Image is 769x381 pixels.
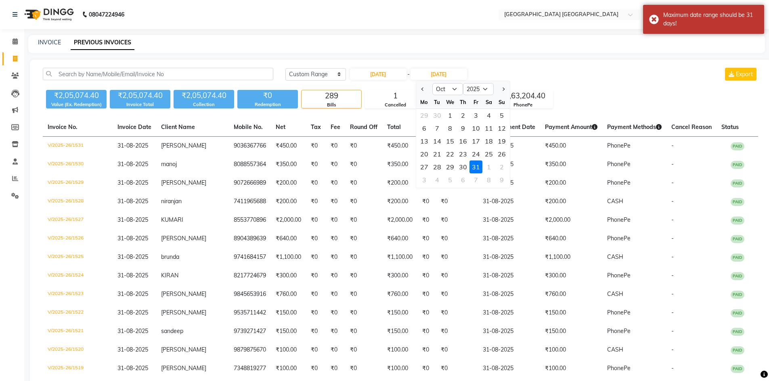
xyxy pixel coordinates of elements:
div: Friday, October 31, 2025 [469,160,482,173]
td: ₹150.00 [382,304,417,322]
div: Saturday, October 25, 2025 [482,148,495,160]
td: ₹0 [345,174,382,192]
img: logo [21,3,76,26]
span: [PERSON_NAME] [161,179,206,186]
td: ₹350.00 [382,155,417,174]
div: 28 [431,160,444,173]
td: ₹450.00 [540,137,602,156]
span: CASH [607,198,623,205]
td: ₹0 [306,137,326,156]
input: Start Date [350,69,407,80]
td: 31-08-2025 [478,211,540,229]
td: ₹760.00 [540,285,602,304]
td: 31-08-2025 [478,304,540,322]
span: [PERSON_NAME] [161,235,206,242]
td: ₹0 [345,304,382,322]
td: 31-08-2025 [478,285,540,304]
div: Wednesday, October 29, 2025 [444,160,457,173]
span: 31-08-2025 [117,160,148,168]
div: Saturday, October 18, 2025 [482,135,495,148]
td: ₹0 [417,229,436,248]
td: ₹0 [436,248,478,266]
span: Payment Amount [545,123,597,131]
span: KUMARI [161,216,183,223]
span: sandeep [161,327,183,335]
div: Thursday, October 16, 2025 [457,135,469,148]
div: 5 [444,173,457,186]
td: ₹450.00 [271,137,306,156]
td: ₹0 [436,304,478,322]
td: ₹200.00 [540,192,602,211]
td: ₹0 [436,211,478,229]
td: ₹350.00 [540,155,602,174]
span: PAID [731,179,744,187]
span: [PERSON_NAME] [161,309,206,316]
td: V/2025-26/1523 [43,285,113,304]
div: 7 [469,173,482,186]
span: 31-08-2025 [117,290,148,298]
td: ₹0 [326,285,345,304]
div: ₹1,63,204.40 [493,90,553,102]
td: 31-08-2025 [478,229,540,248]
td: ₹0 [326,229,345,248]
td: ₹350.00 [271,155,306,174]
div: 30 [457,160,469,173]
span: - [671,179,674,186]
td: ₹0 [306,285,326,304]
td: ₹0 [326,322,345,341]
div: Monday, November 3, 2025 [418,173,431,186]
td: ₹0 [306,266,326,285]
td: V/2025-26/1530 [43,155,113,174]
td: ₹450.00 [382,137,417,156]
div: 23 [457,148,469,160]
span: Client Name [161,123,195,131]
td: ₹0 [306,192,326,211]
input: End Date [411,69,467,80]
td: ₹150.00 [271,322,306,341]
div: 22 [444,148,457,160]
td: ₹200.00 [540,174,602,192]
div: Thursday, October 23, 2025 [457,148,469,160]
span: PhonePe [607,179,631,186]
div: 29 [444,160,457,173]
td: V/2025-26/1525 [43,248,113,266]
a: PREVIOUS INVOICES [71,35,134,50]
span: 31-08-2025 [117,272,148,279]
td: ₹0 [326,266,345,285]
div: Wednesday, November 5, 2025 [444,173,457,186]
td: ₹0 [436,285,478,304]
td: ₹0 [436,192,478,211]
span: 31-08-2025 [117,327,148,335]
div: 25 [482,148,495,160]
div: 30 [431,109,444,122]
span: PhonePe [607,142,631,149]
span: CASH [607,290,623,298]
div: 18 [482,135,495,148]
span: [PERSON_NAME] [161,290,206,298]
div: Saturday, October 11, 2025 [482,122,495,135]
div: 14 [431,135,444,148]
a: INVOICE [38,39,61,46]
div: We [444,96,457,108]
td: V/2025-26/1529 [43,174,113,192]
div: Friday, October 10, 2025 [469,122,482,135]
div: Cancelled [365,102,425,108]
span: PAID [731,328,744,336]
div: Sunday, October 12, 2025 [495,122,508,135]
div: Tuesday, October 21, 2025 [431,148,444,160]
td: V/2025-26/1526 [43,229,113,248]
td: ₹200.00 [382,192,417,211]
span: Invoice No. [48,123,78,131]
td: 31-08-2025 [478,192,540,211]
div: Monday, October 27, 2025 [418,160,431,173]
td: ₹150.00 [382,322,417,341]
div: 2 [495,160,508,173]
span: PhonePe [607,272,631,279]
div: Monday, September 29, 2025 [418,109,431,122]
span: CASH [607,253,623,260]
div: Maximum date range should be 31 days! [663,11,758,28]
span: PhonePe [607,309,631,316]
span: - [671,327,674,335]
td: ₹0 [345,322,382,341]
div: 15 [444,135,457,148]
